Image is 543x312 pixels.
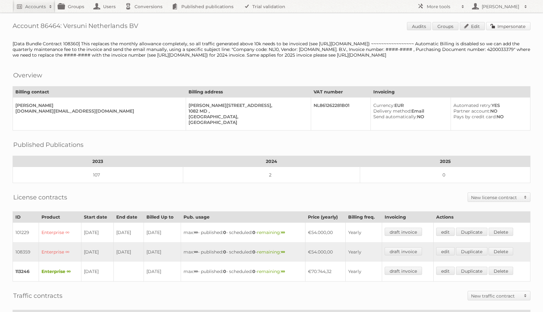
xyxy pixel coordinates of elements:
[114,242,144,262] td: [DATE]
[345,212,382,223] th: Billing freq.
[453,108,490,114] span: Partner account:
[453,103,525,108] div: YES
[13,22,530,31] h1: Account 86464: Versuni Netherlands BV
[407,22,431,30] a: Audits
[25,3,46,10] h2: Accounts
[15,103,181,108] div: [PERSON_NAME]
[281,269,285,274] strong: ∞
[427,3,458,10] h2: More tools
[13,41,530,58] div: [Data Bundle Contract 108360] This replaces the monthly allowance completely, so all traffic gene...
[189,108,306,114] div: 1082 MD ,
[456,267,487,275] a: Duplicate
[13,86,186,97] th: Billing contact
[453,114,525,120] div: NO
[189,114,306,120] div: [GEOGRAPHIC_DATA],
[194,249,198,255] strong: ∞
[13,242,39,262] td: 108359
[456,247,487,255] a: Duplicate
[434,212,530,223] th: Actions
[13,192,67,202] h2: License contracts
[144,262,181,281] td: [DATE]
[373,114,417,120] span: Send automatically:
[181,223,305,242] td: max: - published: - scheduled: -
[360,156,530,167] th: 2025
[373,108,446,114] div: Email
[453,108,525,114] div: NO
[39,242,81,262] td: Enterprise ∞
[194,269,198,274] strong: ∞
[39,223,81,242] td: Enterprise ∞
[373,103,446,108] div: EUR
[13,156,183,167] th: 2023
[489,228,513,236] a: Delete
[257,269,285,274] span: remaining:
[385,267,422,275] a: draft invoice
[281,230,285,235] strong: ∞
[305,242,346,262] td: €54.000,00
[183,156,360,167] th: 2024
[385,247,422,255] a: draft invoice
[223,249,226,255] strong: 0
[521,291,530,300] span: Toggle
[436,228,455,236] a: edit
[257,249,285,255] span: remaining:
[181,242,305,262] td: max: - published: - scheduled: -
[257,230,285,235] span: remaining:
[194,230,198,235] strong: ∞
[456,228,487,236] a: Duplicate
[81,212,114,223] th: Start date
[13,167,183,183] td: 107
[471,293,521,299] h2: New traffic contract
[373,114,446,120] div: NO
[311,86,370,97] th: VAT number
[144,223,181,242] td: [DATE]
[373,103,394,108] span: Currency:
[436,247,455,255] a: edit
[189,120,306,125] div: [GEOGRAPHIC_DATA]
[81,262,114,281] td: [DATE]
[489,247,513,255] a: Delete
[252,269,255,274] strong: 0
[13,140,84,149] h2: Published Publications
[15,108,181,114] div: [DOMAIN_NAME][EMAIL_ADDRESS][DOMAIN_NAME]
[468,291,530,300] a: New traffic contract
[489,267,513,275] a: Delete
[345,242,382,262] td: Yearly
[144,212,181,223] th: Billed Up to
[181,262,305,281] td: max: - published: - scheduled: -
[13,212,39,223] th: ID
[382,212,434,223] th: Invoicing
[13,223,39,242] td: 101229
[305,262,346,281] td: €70.744,32
[345,262,382,281] td: Yearly
[471,194,521,201] h2: New license contract
[460,22,485,30] a: Edit
[385,228,422,236] a: draft invoice
[144,242,181,262] td: [DATE]
[252,230,255,235] strong: 0
[305,212,346,223] th: Price (yearly)
[13,262,39,281] td: 113246
[181,212,305,223] th: Pub. usage
[13,70,42,80] h2: Overview
[223,230,226,235] strong: 0
[360,167,530,183] td: 0
[480,3,521,10] h2: [PERSON_NAME]
[183,167,360,183] td: 2
[373,108,411,114] span: Delivery method:
[468,193,530,202] a: New license contract
[453,114,496,120] span: Pays by credit card:
[186,86,311,97] th: Billing address
[305,223,346,242] td: €54.000,00
[114,223,144,242] td: [DATE]
[81,223,114,242] td: [DATE]
[486,22,530,30] a: Impersonate
[436,267,455,275] a: edit
[223,269,226,274] strong: 0
[114,212,144,223] th: End date
[252,249,255,255] strong: 0
[39,262,81,281] td: Enterprise ∞
[370,86,530,97] th: Invoicing
[281,249,285,255] strong: ∞
[311,97,370,131] td: NL861262281B01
